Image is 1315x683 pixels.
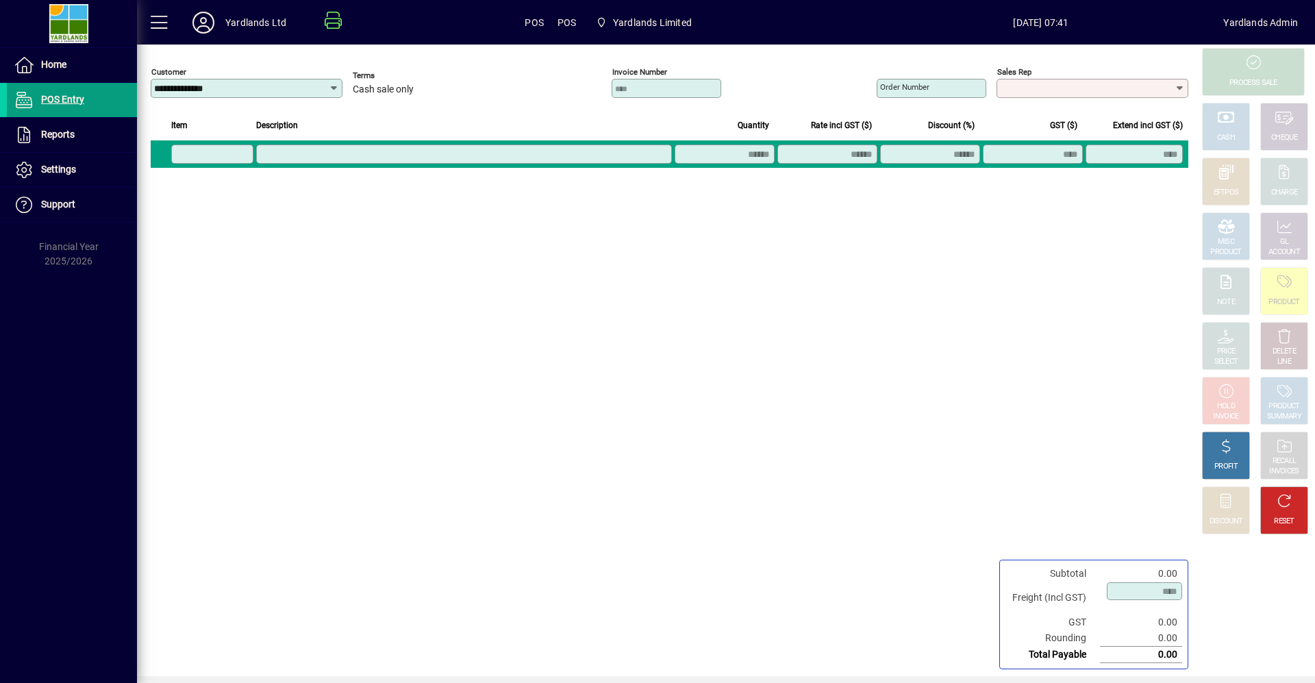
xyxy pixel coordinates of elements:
[1210,517,1242,527] div: DISCOUNT
[811,118,872,133] span: Rate incl GST ($)
[1214,462,1238,472] div: PROFIT
[928,118,975,133] span: Discount (%)
[1050,118,1077,133] span: GST ($)
[1267,412,1301,422] div: SUMMARY
[1269,467,1299,477] div: INVOICES
[1273,347,1296,357] div: DELETE
[41,164,76,175] span: Settings
[590,10,697,35] span: Yardlands Limited
[1217,133,1235,143] div: CASH
[612,67,667,77] mat-label: Invoice number
[859,12,1224,34] span: [DATE] 07:41
[353,84,414,95] span: Cash sale only
[1100,614,1182,630] td: 0.00
[151,67,186,77] mat-label: Customer
[1268,297,1299,308] div: PRODUCT
[7,188,137,222] a: Support
[1213,412,1238,422] div: INVOICE
[171,118,188,133] span: Item
[525,12,544,34] span: POS
[558,12,577,34] span: POS
[1214,188,1239,198] div: EFTPOS
[1229,78,1277,88] div: PROCESS SALE
[1100,647,1182,663] td: 0.00
[1005,630,1100,647] td: Rounding
[738,118,769,133] span: Quantity
[256,118,298,133] span: Description
[1005,582,1100,614] td: Freight (Incl GST)
[1217,347,1236,357] div: PRICE
[1271,188,1298,198] div: CHARGE
[1223,12,1298,34] div: Yardlands Admin
[225,12,286,34] div: Yardlands Ltd
[1268,247,1300,258] div: ACCOUNT
[1214,357,1238,367] div: SELECT
[1268,401,1299,412] div: PRODUCT
[41,199,75,210] span: Support
[1217,401,1235,412] div: HOLD
[613,12,692,34] span: Yardlands Limited
[1271,133,1297,143] div: CHEQUE
[997,67,1031,77] mat-label: Sales rep
[1100,630,1182,647] td: 0.00
[1217,297,1235,308] div: NOTE
[41,59,66,70] span: Home
[41,129,75,140] span: Reports
[7,48,137,82] a: Home
[1005,647,1100,663] td: Total Payable
[1005,614,1100,630] td: GST
[353,71,435,80] span: Terms
[1210,247,1241,258] div: PRODUCT
[181,10,225,35] button: Profile
[41,94,84,105] span: POS Entry
[1273,456,1297,467] div: RECALL
[7,153,137,187] a: Settings
[880,82,929,92] mat-label: Order number
[1005,566,1100,582] td: Subtotal
[1277,357,1291,367] div: LINE
[1280,237,1289,247] div: GL
[1218,237,1234,247] div: MISC
[7,118,137,152] a: Reports
[1113,118,1183,133] span: Extend incl GST ($)
[1100,566,1182,582] td: 0.00
[1274,517,1294,527] div: RESET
